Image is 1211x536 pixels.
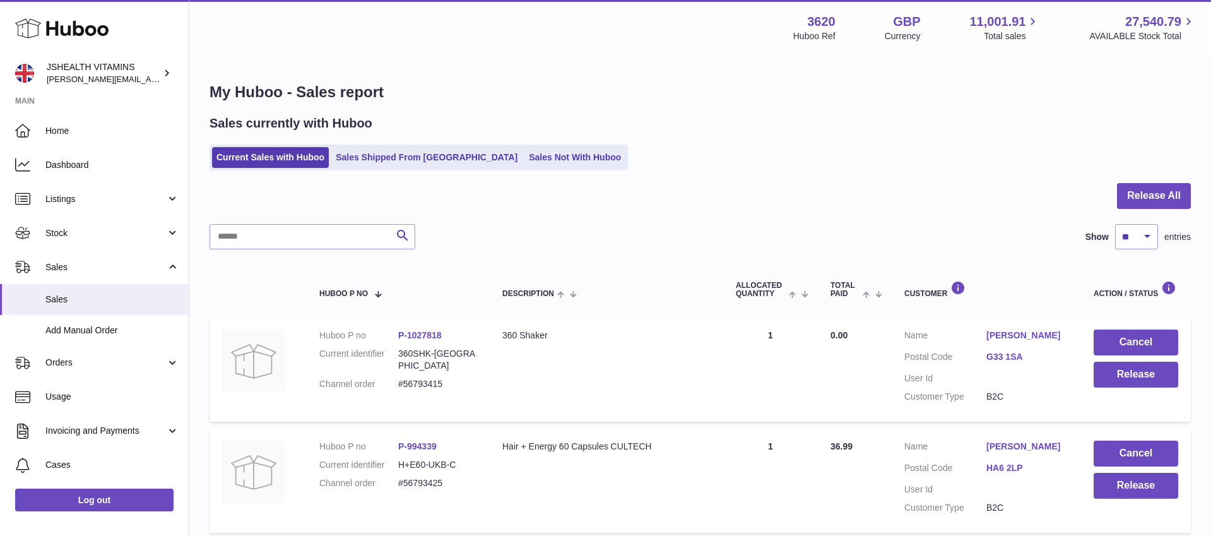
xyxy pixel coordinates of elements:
[904,462,986,477] dt: Postal Code
[885,30,921,42] div: Currency
[1094,330,1178,355] button: Cancel
[47,74,253,84] span: [PERSON_NAME][EMAIL_ADDRESS][DOMAIN_NAME]
[319,348,398,372] dt: Current identifier
[45,261,166,273] span: Sales
[1094,441,1178,467] button: Cancel
[45,125,179,137] span: Home
[398,330,442,340] a: P-1027818
[45,325,179,336] span: Add Manual Order
[210,115,372,132] h2: Sales currently with Huboo
[222,441,285,504] img: no-photo.jpg
[502,441,711,453] div: Hair + Energy 60 Capsules CULTECH
[15,64,34,83] img: francesca@jshealthvitamins.com
[1094,362,1178,388] button: Release
[830,330,848,340] span: 0.00
[47,61,160,85] div: JSHEALTH VITAMINS
[331,147,522,168] a: Sales Shipped From [GEOGRAPHIC_DATA]
[45,227,166,239] span: Stock
[398,348,477,372] dd: 360SHK-[GEOGRAPHIC_DATA]
[807,13,836,30] strong: 3620
[904,281,1068,298] div: Customer
[904,502,986,514] dt: Customer Type
[398,459,477,471] dd: H+E60-UKB-C
[830,282,860,298] span: Total paid
[986,330,1068,342] a: [PERSON_NAME]
[904,330,986,345] dt: Name
[986,502,1068,514] dd: B2C
[984,30,1040,42] span: Total sales
[524,147,625,168] a: Sales Not With Huboo
[45,193,166,205] span: Listings
[45,459,179,471] span: Cases
[793,30,836,42] div: Huboo Ref
[969,13,1025,30] span: 11,001.91
[45,357,166,369] span: Orders
[986,351,1068,363] a: G33 1SA
[723,317,818,422] td: 1
[45,391,179,403] span: Usage
[1117,183,1191,209] button: Release All
[969,13,1040,42] a: 11,001.91 Total sales
[1085,231,1109,243] label: Show
[45,425,166,437] span: Invoicing and Payments
[319,290,368,298] span: Huboo P no
[319,330,398,342] dt: Huboo P no
[986,441,1068,453] a: [PERSON_NAME]
[1094,473,1178,499] button: Release
[1164,231,1191,243] span: entries
[45,159,179,171] span: Dashboard
[904,441,986,456] dt: Name
[904,391,986,403] dt: Customer Type
[986,462,1068,474] a: HA6 2LP
[398,378,477,390] dd: #56793415
[319,477,398,489] dt: Channel order
[830,441,853,451] span: 36.99
[502,330,711,342] div: 360 Shaker
[398,441,437,451] a: P-994339
[210,82,1191,102] h1: My Huboo - Sales report
[212,147,329,168] a: Current Sales with Huboo
[319,459,398,471] dt: Current identifier
[986,391,1068,403] dd: B2C
[502,290,554,298] span: Description
[904,484,986,496] dt: User Id
[723,428,818,533] td: 1
[319,378,398,390] dt: Channel order
[1089,30,1196,42] span: AVAILABLE Stock Total
[893,13,920,30] strong: GBP
[904,372,986,384] dt: User Id
[398,477,477,489] dd: #56793425
[45,294,179,306] span: Sales
[1094,281,1178,298] div: Action / Status
[1125,13,1181,30] span: 27,540.79
[736,282,786,298] span: ALLOCATED Quantity
[319,441,398,453] dt: Huboo P no
[15,489,174,511] a: Log out
[904,351,986,366] dt: Postal Code
[1089,13,1196,42] a: 27,540.79 AVAILABLE Stock Total
[222,330,285,393] img: no-photo.jpg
